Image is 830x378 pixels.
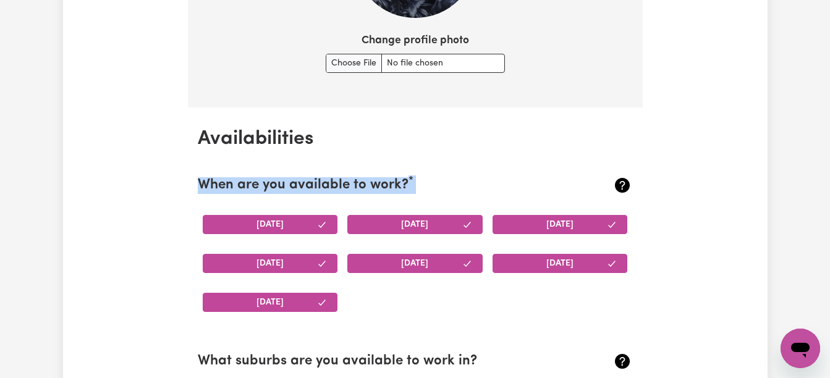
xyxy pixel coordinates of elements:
label: Change profile photo [362,33,469,49]
button: [DATE] [203,215,338,234]
button: [DATE] [203,293,338,312]
button: [DATE] [347,215,483,234]
button: [DATE] [203,254,338,273]
h2: What suburbs are you available to work in? [198,353,561,370]
iframe: Button to launch messaging window [781,329,820,368]
button: [DATE] [493,254,628,273]
h2: Availabilities [198,127,633,151]
button: [DATE] [347,254,483,273]
h2: When are you available to work? [198,177,561,194]
button: [DATE] [493,215,628,234]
